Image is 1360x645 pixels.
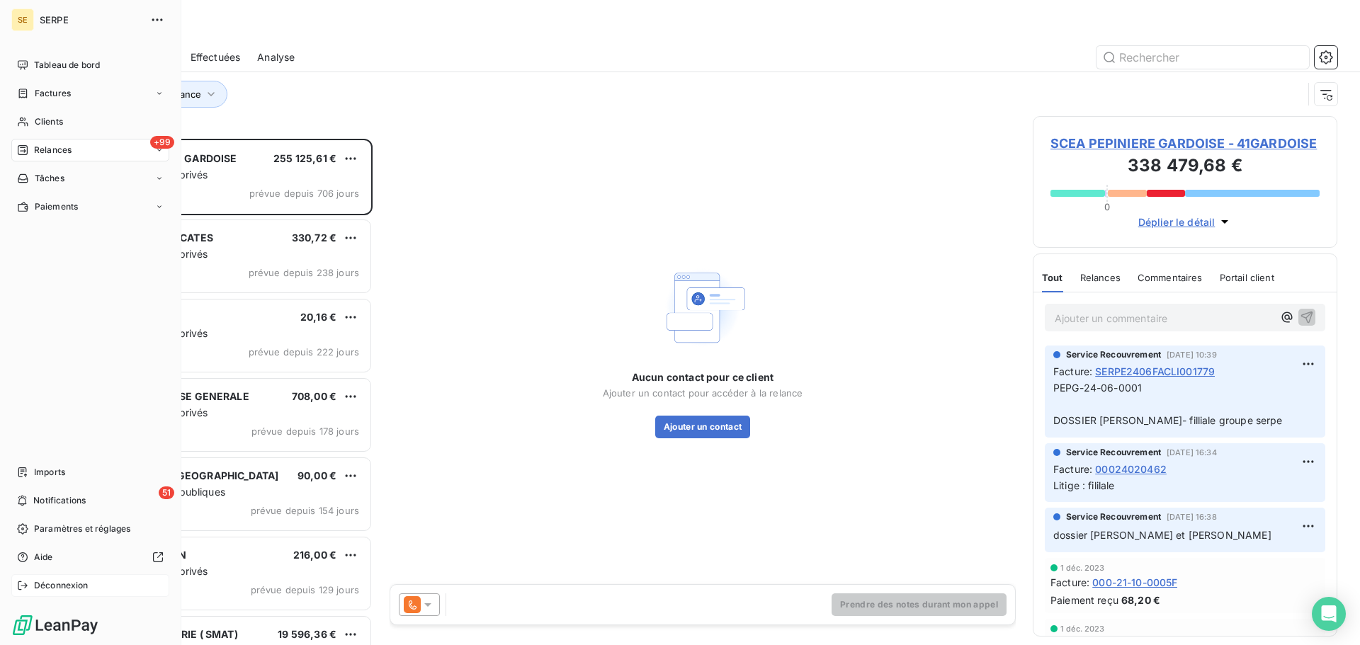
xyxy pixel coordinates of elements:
span: Relances [1080,272,1121,283]
span: Tableau de bord [34,59,100,72]
span: Effectuées [191,50,241,64]
button: Prendre des notes durant mon appel [832,593,1007,616]
span: Litige : fililale [1053,479,1115,491]
span: prévue depuis 238 jours [249,267,359,278]
span: 19 596,36 € [278,628,336,640]
span: 1 déc. 2023 [1060,624,1105,633]
span: prévue depuis 154 jours [251,505,359,516]
span: [DATE] 16:34 [1167,448,1217,457]
span: Tâches [35,172,64,185]
span: Analyse [257,50,295,64]
span: PEPG-24-06-0001 DOSSIER [PERSON_NAME]- filliale groupe serpe [1053,382,1283,426]
span: Facture : [1053,364,1092,379]
input: Rechercher [1096,46,1309,69]
span: +99 [150,136,174,149]
span: 330,72 € [292,232,336,244]
span: prévue depuis 129 jours [251,584,359,595]
span: Paiements [35,200,78,213]
span: Paiement reçu [1050,593,1118,607]
span: 1 déc. 2023 [1060,564,1105,572]
span: Portail client [1220,272,1274,283]
span: prévue depuis 706 jours [249,188,359,199]
span: [DATE] 16:38 [1167,513,1217,521]
span: SERPE2406FACLI001779 [1095,364,1215,379]
span: 00024020462 [1095,462,1167,476]
span: 216,00 € [293,549,336,561]
a: Aide [11,546,169,569]
span: 255 125,61 € [273,152,336,164]
span: 90,00 € [297,469,336,481]
span: Service Recouvrement [1066,348,1161,361]
span: Commentaires [1138,272,1203,283]
span: 000-21-10-0005F [1092,575,1177,590]
span: 68,20 € [1121,593,1160,607]
span: Déplier le détail [1138,215,1215,229]
span: Facture : [1053,462,1092,476]
span: Déconnexion [34,579,89,592]
div: Open Intercom Messenger [1312,597,1346,631]
div: grid [68,139,373,645]
button: Déplier le détail [1134,214,1237,230]
span: SCEA PEPINIERE GARDOISE - 41GARDOISE [1050,134,1320,153]
span: prévue depuis 222 jours [249,346,359,358]
span: Service Recouvrement [1066,446,1161,459]
img: Empty state [657,262,748,353]
span: prévue depuis 178 jours [251,426,359,437]
span: [DATE] 10:39 [1167,350,1217,359]
div: SE [11,8,34,31]
span: dossier [PERSON_NAME] et [PERSON_NAME] [1053,529,1271,541]
span: 20,16 € [300,311,336,323]
span: Imports [34,466,65,479]
span: 708,00 € [292,390,336,402]
span: Facture : [1050,575,1089,590]
span: Factures [35,87,71,100]
button: Ajouter un contact [655,416,751,438]
span: Ajouter un contact pour accéder à la relance [603,387,803,399]
h3: 338 479,68 € [1050,153,1320,181]
span: Tout [1042,272,1063,283]
span: Paramètres et réglages [34,523,130,535]
span: COMMUNE DE [GEOGRAPHIC_DATA] [100,469,278,481]
span: SERPE [40,14,142,25]
span: Relances [34,144,72,156]
span: 0 [1104,201,1110,212]
span: 51 [159,486,174,499]
span: Aucun contact pour ce client [632,370,773,384]
span: Notifications [33,494,86,507]
span: Clients [35,115,63,128]
span: Service Recouvrement [1066,510,1161,523]
img: Logo LeanPay [11,614,99,637]
span: Aide [34,551,53,564]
